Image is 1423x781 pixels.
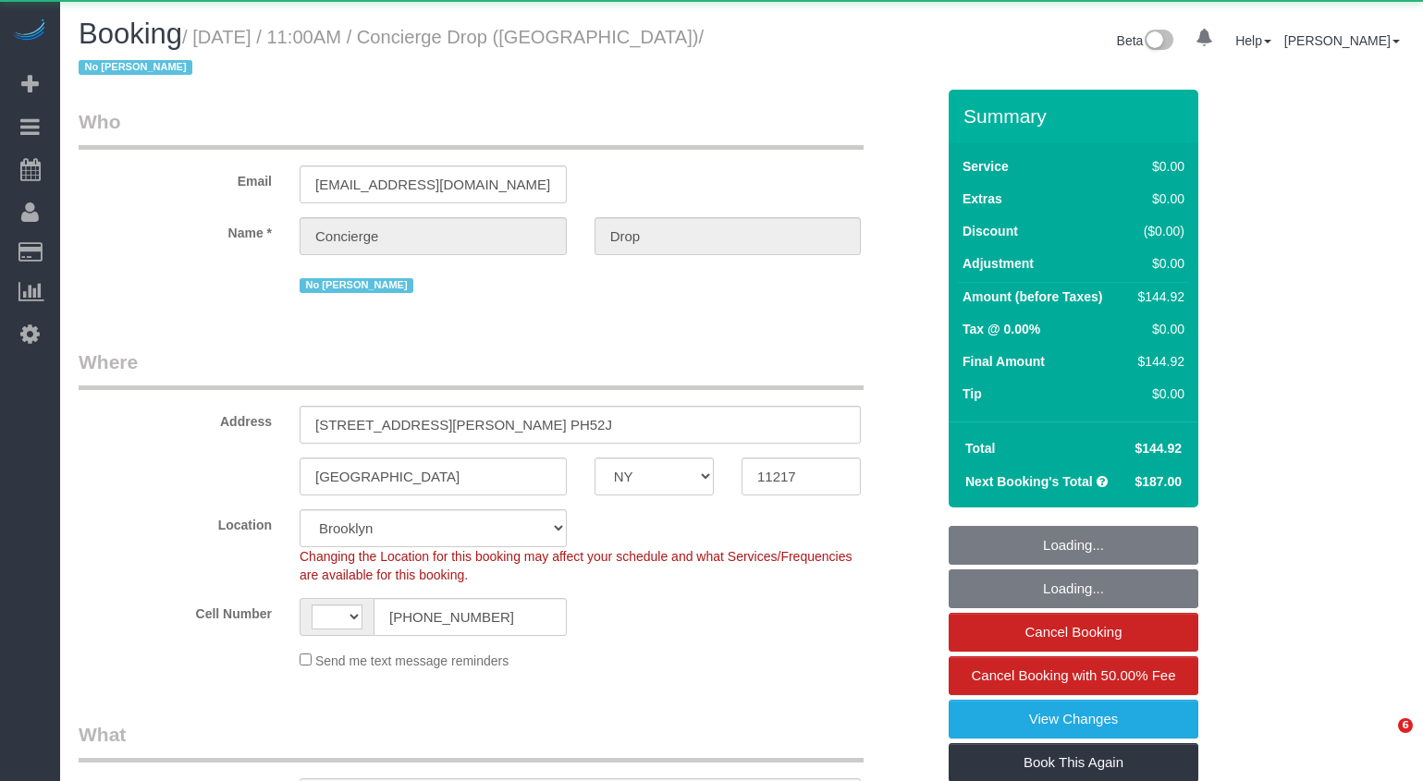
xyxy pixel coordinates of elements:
[315,653,509,668] span: Send me text message reminders
[65,406,286,431] label: Address
[963,384,982,403] label: Tip
[1143,30,1173,54] img: New interface
[1135,441,1182,456] span: $144.92
[1398,718,1413,733] span: 6
[963,352,1045,371] label: Final Amount
[963,254,1034,273] label: Adjustment
[972,667,1176,683] span: Cancel Booking with 50.00% Fee
[79,108,864,150] legend: Who
[963,157,1009,176] label: Service
[1117,33,1174,48] a: Beta
[1131,352,1184,371] div: $144.92
[1131,222,1184,240] div: ($0.00)
[742,458,861,495] input: Zip Code
[963,105,1189,127] h3: Summary
[965,474,1093,489] strong: Next Booking's Total
[1284,33,1400,48] a: [PERSON_NAME]
[374,598,567,636] input: Cell Number
[1131,189,1184,208] div: $0.00
[79,18,182,50] span: Booking
[300,549,852,582] span: Changing the Location for this booking may affect your schedule and what Services/Frequencies are...
[595,217,862,255] input: Last Name
[65,217,286,242] label: Name *
[65,509,286,534] label: Location
[949,613,1198,652] a: Cancel Booking
[79,348,864,390] legend: Where
[1360,718,1405,763] iframe: Intercom live chat
[79,721,864,763] legend: What
[949,700,1198,738] a: View Changes
[65,598,286,623] label: Cell Number
[11,18,48,44] img: Automaid Logo
[1131,157,1184,176] div: $0.00
[300,217,567,255] input: First Name
[1131,320,1184,338] div: $0.00
[1235,33,1271,48] a: Help
[300,278,413,293] span: No [PERSON_NAME]
[963,320,1040,338] label: Tax @ 0.00%
[300,165,567,203] input: Email
[1131,384,1184,403] div: $0.00
[963,287,1102,306] label: Amount (before Taxes)
[1135,474,1182,489] span: $187.00
[965,441,995,456] strong: Total
[300,458,567,495] input: City
[1131,254,1184,273] div: $0.00
[65,165,286,190] label: Email
[79,60,192,75] span: No [PERSON_NAME]
[949,656,1198,695] a: Cancel Booking with 50.00% Fee
[963,222,1018,240] label: Discount
[1131,287,1184,306] div: $144.92
[963,189,1002,208] label: Extras
[79,27,704,79] small: / [DATE] / 11:00AM / Concierge Drop ([GEOGRAPHIC_DATA])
